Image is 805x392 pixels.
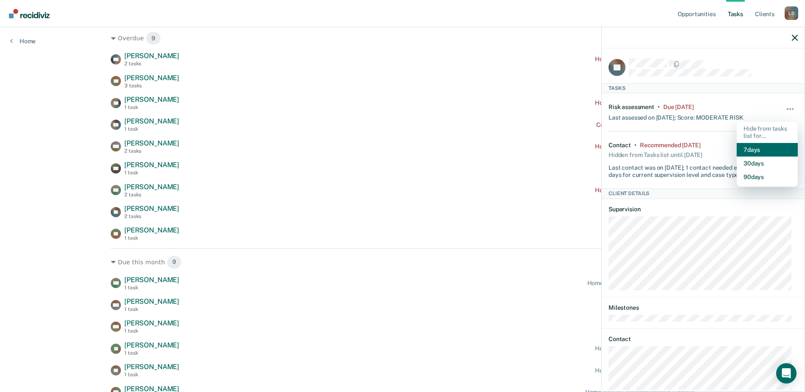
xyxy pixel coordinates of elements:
[737,122,798,143] div: Hide from tasks list for...
[595,345,694,352] div: Home contact recommended [DATE]
[609,161,766,179] div: Last contact was on [DATE]; 1 contact needed every 45 days for current supervision level and case...
[124,52,179,60] span: [PERSON_NAME]
[124,95,179,104] span: [PERSON_NAME]
[124,328,179,334] div: 1 task
[595,187,694,194] div: Home contact recommended [DATE]
[124,226,179,234] span: [PERSON_NAME]
[124,161,179,169] span: [PERSON_NAME]
[167,255,182,269] span: 9
[124,319,179,327] span: [PERSON_NAME]
[124,148,179,154] div: 2 tasks
[9,9,50,18] img: Recidiviz
[609,304,798,311] dt: Milestones
[609,206,798,213] dt: Supervision
[602,83,805,93] div: Tasks
[609,149,702,161] div: Hidden from Tasks list until [DATE]
[124,104,179,110] div: 1 task
[111,31,694,45] div: Overdue
[124,363,179,371] span: [PERSON_NAME]
[124,126,179,132] div: 1 task
[737,143,798,157] button: 7 days
[609,336,798,343] dt: Contact
[595,143,694,150] div: Home contact recommended [DATE]
[609,104,654,111] div: Risk assessment
[10,37,36,45] a: Home
[124,192,179,198] div: 2 tasks
[658,104,660,111] div: •
[587,280,694,287] div: Home contact recommended a day ago
[124,285,179,291] div: 1 task
[124,213,179,219] div: 2 tasks
[595,99,694,106] div: Home contact recommended [DATE]
[737,170,798,184] button: 90 days
[124,204,179,213] span: [PERSON_NAME]
[124,74,179,82] span: [PERSON_NAME]
[124,341,179,349] span: [PERSON_NAME]
[124,139,179,147] span: [PERSON_NAME]
[602,188,805,199] div: Client Details
[124,235,179,241] div: 1 task
[124,83,179,89] div: 3 tasks
[595,367,694,374] div: Home contact recommended [DATE]
[596,121,694,129] div: Contact recommended a month ago
[737,157,798,170] button: 30 days
[609,142,631,149] div: Contact
[124,183,179,191] span: [PERSON_NAME]
[663,104,694,111] div: Due 7 days ago
[785,6,798,20] div: L D
[124,276,179,284] span: [PERSON_NAME]
[634,142,637,149] div: •
[595,56,694,63] div: Home contact recommended [DATE]
[111,255,694,269] div: Due this month
[124,372,179,378] div: 1 task
[124,297,179,305] span: [PERSON_NAME]
[124,61,179,67] div: 2 tasks
[609,111,743,121] div: Last assessed on [DATE]; Score: MODERATE RISK
[640,142,700,149] div: Recommended 6 days ago
[124,350,179,356] div: 1 task
[124,170,179,176] div: 1 task
[146,31,161,45] span: 9
[124,306,179,312] div: 1 task
[785,6,798,20] button: Profile dropdown button
[776,363,797,384] div: Open Intercom Messenger
[124,117,179,125] span: [PERSON_NAME]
